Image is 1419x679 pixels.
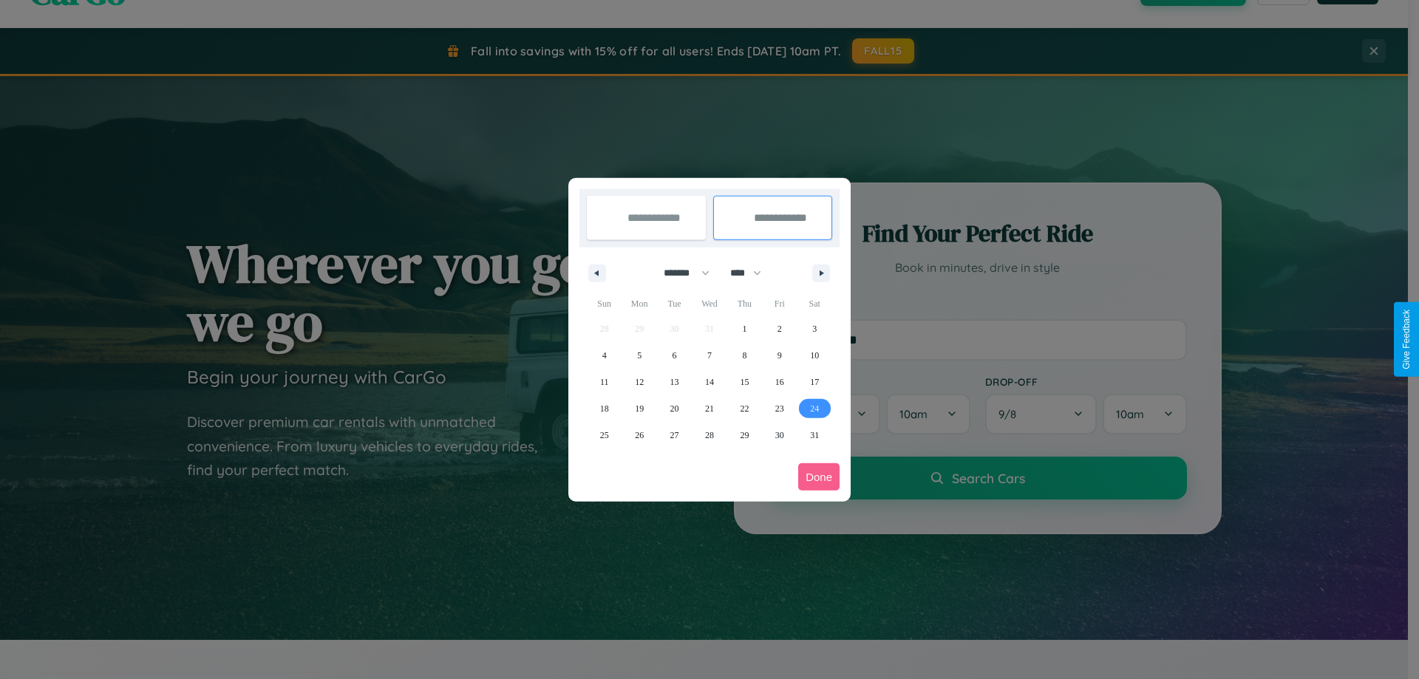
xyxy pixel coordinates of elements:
span: Wed [692,292,726,315]
span: 27 [670,422,679,448]
span: 1 [742,315,746,342]
span: Tue [657,292,692,315]
button: 29 [727,422,762,448]
span: 31 [810,422,819,448]
button: 13 [657,369,692,395]
button: 28 [692,422,726,448]
span: 9 [777,342,782,369]
button: 23 [762,395,797,422]
span: Mon [622,292,656,315]
span: 26 [635,422,644,448]
button: 16 [762,369,797,395]
button: 6 [657,342,692,369]
button: 2 [762,315,797,342]
button: 7 [692,342,726,369]
span: 18 [600,395,609,422]
button: 31 [797,422,832,448]
button: 25 [587,422,622,448]
button: 1 [727,315,762,342]
button: 14 [692,369,726,395]
span: 16 [775,369,784,395]
button: 20 [657,395,692,422]
span: 15 [740,369,749,395]
span: Fri [762,292,797,315]
span: 5 [637,342,642,369]
button: 10 [797,342,832,369]
span: 10 [810,342,819,369]
button: 19 [622,395,656,422]
button: 3 [797,315,832,342]
span: 14 [705,369,714,395]
span: 29 [740,422,749,448]
button: 4 [587,342,622,369]
button: 18 [587,395,622,422]
span: 21 [705,395,714,422]
button: 24 [797,395,832,422]
span: 8 [742,342,746,369]
span: 25 [600,422,609,448]
button: 8 [727,342,762,369]
span: 19 [635,395,644,422]
button: 27 [657,422,692,448]
span: 6 [673,342,677,369]
button: 26 [622,422,656,448]
button: 17 [797,369,832,395]
span: 20 [670,395,679,422]
button: 12 [622,369,656,395]
button: 9 [762,342,797,369]
span: 17 [810,369,819,395]
span: 11 [600,369,609,395]
span: 24 [810,395,819,422]
span: 12 [635,369,644,395]
span: 23 [775,395,784,422]
button: 30 [762,422,797,448]
div: Give Feedback [1401,310,1412,369]
button: 22 [727,395,762,422]
span: 7 [707,342,712,369]
span: 22 [740,395,749,422]
span: Sat [797,292,832,315]
span: Sun [587,292,622,315]
button: Done [798,463,840,491]
span: Thu [727,292,762,315]
span: 2 [777,315,782,342]
span: 28 [705,422,714,448]
button: 21 [692,395,726,422]
span: 13 [670,369,679,395]
span: 30 [775,422,784,448]
button: 15 [727,369,762,395]
span: 3 [812,315,817,342]
span: 4 [602,342,607,369]
button: 5 [622,342,656,369]
button: 11 [587,369,622,395]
